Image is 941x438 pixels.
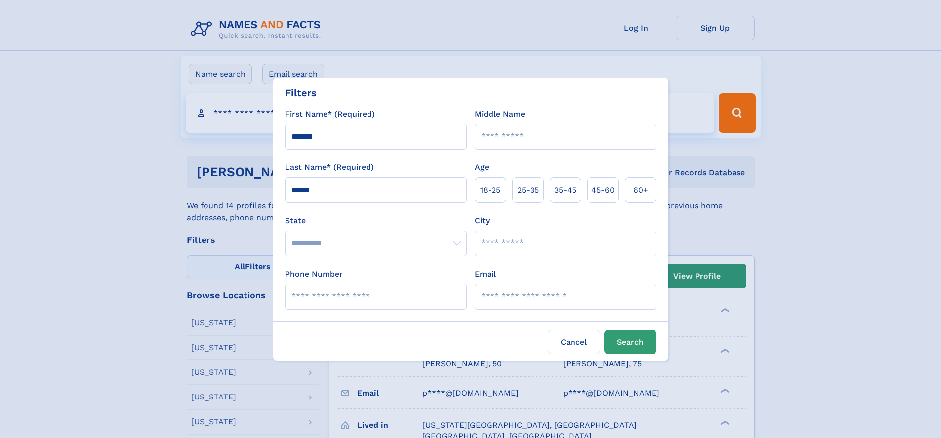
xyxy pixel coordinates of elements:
span: 25‑35 [517,184,539,196]
button: Search [604,330,656,354]
label: First Name* (Required) [285,108,375,120]
label: State [285,215,467,227]
div: Filters [285,85,317,100]
span: 60+ [633,184,648,196]
span: 45‑60 [591,184,614,196]
span: 35‑45 [554,184,576,196]
label: Cancel [548,330,600,354]
label: Phone Number [285,268,343,280]
label: Email [475,268,496,280]
label: Last Name* (Required) [285,161,374,173]
label: Middle Name [475,108,525,120]
label: City [475,215,490,227]
label: Age [475,161,489,173]
span: 18‑25 [480,184,500,196]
